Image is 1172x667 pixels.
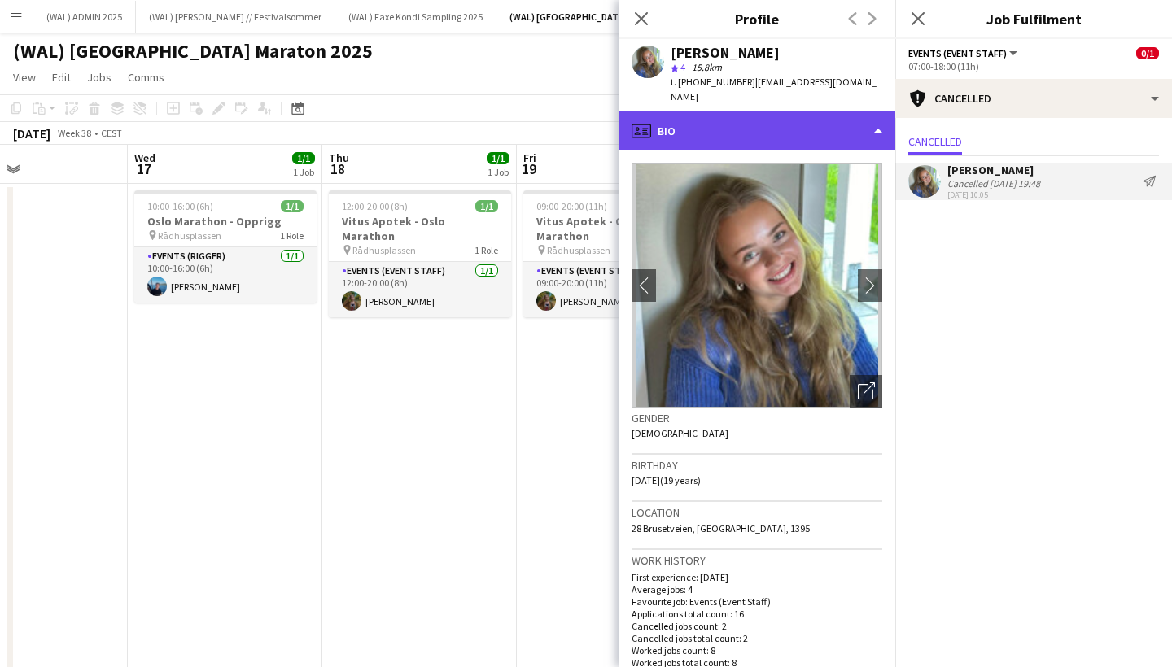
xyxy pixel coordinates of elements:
img: Crew avatar or photo [632,163,882,408]
button: (WAL) [PERSON_NAME] // Festivalsommer [136,1,335,33]
span: 10:00-16:00 (6h) [147,200,213,212]
p: Favourite job: Events (Event Staff) [632,595,882,608]
app-card-role: Events (Event Staff)1/109:00-20:00 (11h)[PERSON_NAME] [523,262,706,317]
span: Thu [329,150,349,165]
span: Rådhusplassen [547,244,610,256]
h3: Job Fulfilment [895,8,1172,29]
span: Wed [134,150,155,165]
p: Worked jobs count: 8 [632,644,882,656]
span: 1 Role [280,229,304,242]
span: 18 [326,159,349,178]
app-job-card: 12:00-20:00 (8h)1/1Vitus Apotek - Oslo Marathon Rådhusplassen1 RoleEvents (Event Staff)1/112:00-2... [329,190,511,317]
h3: Oslo Marathon - Opprigg [134,214,317,229]
span: 1/1 [292,152,315,164]
span: Week 38 [54,127,94,139]
span: Rådhusplassen [158,229,221,242]
span: [DATE] (19 years) [632,474,701,486]
div: Open photos pop-in [850,375,882,408]
app-card-role: Events (Event Staff)1/112:00-20:00 (8h)[PERSON_NAME] [329,262,511,317]
div: 1 Job [293,166,314,178]
span: 15.8km [689,61,725,73]
h3: Profile [619,8,895,29]
app-job-card: 09:00-20:00 (11h)1/1Vitus Apotek - Oslo Marathon Rådhusplassen1 RoleEvents (Event Staff)1/109:00-... [523,190,706,317]
div: 07:00-18:00 (11h) [908,60,1159,72]
app-job-card: 10:00-16:00 (6h)1/1Oslo Marathon - Opprigg Rådhusplassen1 RoleEvents (Rigger)1/110:00-16:00 (6h)[... [134,190,317,303]
app-card-role: Events (Rigger)1/110:00-16:00 (6h)[PERSON_NAME] [134,247,317,303]
span: Comms [128,70,164,85]
span: 28 Brusetveien, [GEOGRAPHIC_DATA], 1395 [632,522,810,534]
span: 0/1 [1136,47,1159,59]
span: 17 [132,159,155,178]
div: [DATE] [13,125,50,142]
div: [PERSON_NAME] [947,163,1040,177]
h3: Location [632,505,882,520]
h3: Work history [632,553,882,568]
h3: Vitus Apotek - Oslo Marathon [329,214,511,243]
span: Jobs [87,70,112,85]
span: 1 Role [474,244,498,256]
span: 19 [521,159,536,178]
span: Fri [523,150,536,165]
span: View [13,70,36,85]
span: 1/1 [281,200,304,212]
div: 1 Job [488,166,509,178]
span: 09:00-20:00 (11h) [536,200,607,212]
p: Cancelled jobs total count: 2 [632,632,882,644]
button: (WAL) Faxe Kondi Sampling 2025 [335,1,496,33]
button: (WAL) [GEOGRAPHIC_DATA] Maraton 2025 [496,1,701,33]
span: Edit [52,70,71,85]
a: View [7,67,42,88]
div: Cancelled [DATE] 19:48 [947,177,1040,190]
div: Cancelled [895,79,1172,118]
div: [DATE] 10:05 [947,190,1040,200]
div: Bio [619,111,895,150]
span: t. [PHONE_NUMBER] [671,76,755,88]
a: Comms [121,67,171,88]
div: CEST [101,127,122,139]
div: [PERSON_NAME] [671,46,780,60]
a: Edit [46,67,77,88]
a: Jobs [81,67,118,88]
h3: Vitus Apotek - Oslo Marathon [523,214,706,243]
span: [DEMOGRAPHIC_DATA] [632,427,728,439]
span: Cancelled [908,136,962,147]
p: First experience: [DATE] [632,571,882,583]
span: 1/1 [487,152,509,164]
span: Rådhusplassen [352,244,416,256]
p: Cancelled jobs count: 2 [632,620,882,632]
span: Events (Event Staff) [908,47,1007,59]
p: Average jobs: 4 [632,583,882,595]
h3: Birthday [632,458,882,473]
button: Events (Event Staff) [908,47,1020,59]
span: 4 [680,61,685,73]
span: 1/1 [475,200,498,212]
p: Applications total count: 16 [632,608,882,620]
h3: Gender [632,411,882,425]
h1: (WAL) [GEOGRAPHIC_DATA] Maraton 2025 [13,39,373,63]
span: | [EMAIL_ADDRESS][DOMAIN_NAME] [671,76,877,102]
button: (WAL) ADMIN 2025 [33,1,136,33]
span: 12:00-20:00 (8h) [342,200,408,212]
